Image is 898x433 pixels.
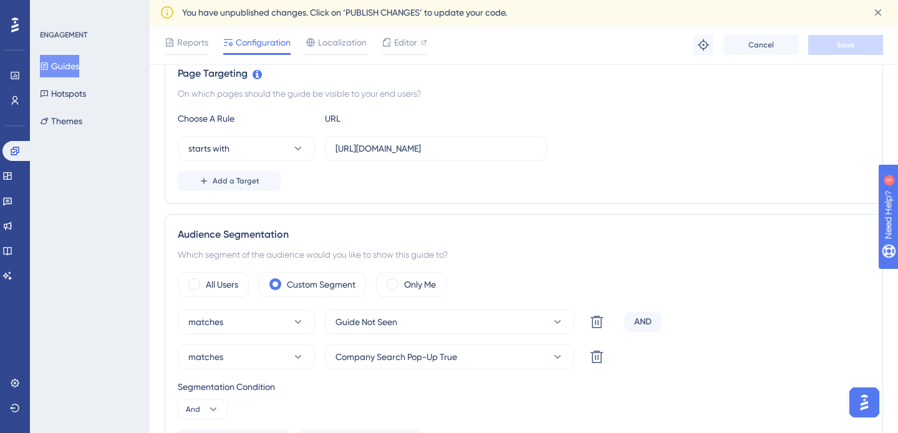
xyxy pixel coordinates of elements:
span: matches [188,349,223,364]
div: Segmentation Condition [178,379,870,394]
label: Only Me [404,277,436,292]
iframe: UserGuiding AI Assistant Launcher [846,384,883,421]
span: Save [837,40,854,50]
input: yourwebsite.com/path [336,142,536,155]
div: Audience Segmentation [178,227,870,242]
span: Localization [318,35,367,50]
span: And [186,404,200,414]
button: Hotspots [40,82,86,105]
span: matches [188,314,223,329]
button: Cancel [723,35,798,55]
div: Which segment of the audience would you like to show this guide to? [178,247,870,262]
span: Reports [177,35,208,50]
div: ENGAGEMENT [40,30,87,40]
button: Themes [40,110,82,132]
button: Add a Target [178,171,281,191]
button: And [178,399,228,419]
div: URL [325,111,462,126]
span: You have unpublished changes. Click on ‘PUBLISH CHANGES’ to update your code. [182,5,507,20]
label: Custom Segment [287,277,355,292]
button: Company Search Pop-Up True [325,344,574,369]
div: On which pages should the guide be visible to your end users? [178,86,870,101]
span: Guide Not Seen [336,314,397,329]
div: Choose A Rule [178,111,315,126]
div: Page Targeting [178,66,870,81]
span: Add a Target [213,176,259,186]
span: Company Search Pop-Up True [336,349,457,364]
span: Need Help? [29,3,78,18]
label: All Users [206,277,238,292]
div: 5 [87,6,90,16]
span: Configuration [236,35,291,50]
button: Guides [40,55,79,77]
span: starts with [188,141,229,156]
button: Guide Not Seen [325,309,574,334]
button: matches [178,309,315,334]
button: Save [808,35,883,55]
span: Cancel [748,40,774,50]
button: starts with [178,136,315,161]
button: matches [178,344,315,369]
span: Editor [394,35,417,50]
div: AND [624,312,662,332]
